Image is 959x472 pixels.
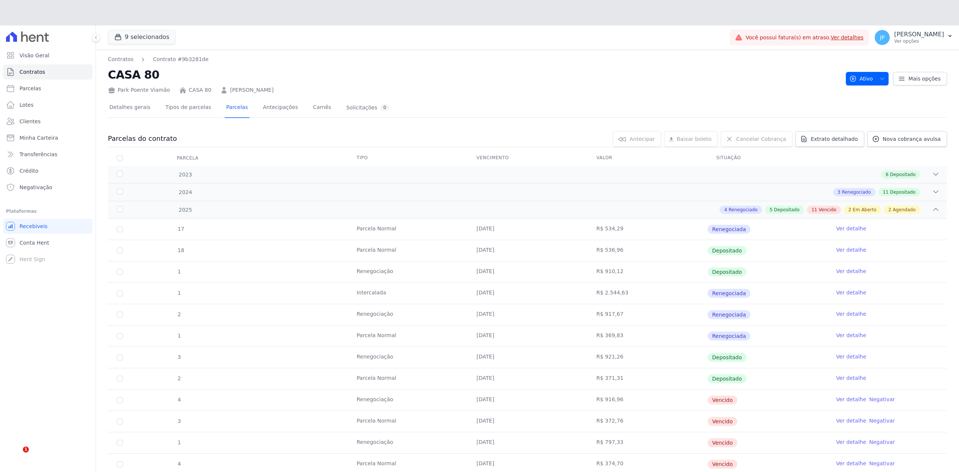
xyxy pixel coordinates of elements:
[311,98,333,118] a: Carnês
[893,206,916,213] span: Agendado
[3,147,93,162] a: Transferências
[225,98,249,118] a: Parcelas
[849,72,873,85] span: Ativo
[886,171,889,178] span: 6
[348,304,468,325] td: Renegociação
[117,312,123,318] input: Só é possível selecionar pagamentos em aberto
[587,326,707,347] td: R$ 369,83
[468,432,587,453] td: [DATE]
[836,267,866,275] a: Ver detalhe
[177,397,181,403] span: 4
[848,206,851,213] span: 2
[893,72,947,85] a: Mais opções
[177,461,181,467] span: 4
[883,189,889,196] span: 11
[587,240,707,261] td: R$ 536,96
[19,85,41,92] span: Parcelas
[117,269,123,275] input: Só é possível selecionar pagamentos em aberto
[108,66,840,83] h2: CASA 80
[261,98,300,118] a: Antecipações
[177,226,184,232] span: 17
[707,150,827,166] th: Situação
[108,98,152,118] a: Detalhes gerais
[19,151,57,158] span: Transferências
[230,86,273,94] a: [PERSON_NAME]
[19,101,34,109] span: Lotes
[869,27,959,48] button: JP [PERSON_NAME] Ver opções
[708,289,750,298] span: Renegociada
[177,354,181,360] span: 3
[3,219,93,234] a: Recebíveis
[168,151,208,166] div: Parcela
[708,460,737,469] span: Vencido
[468,347,587,368] td: [DATE]
[348,150,468,166] th: Tipo
[836,460,866,467] a: Ver detalhe
[117,226,123,232] input: Só é possível selecionar pagamentos em aberto
[853,206,876,213] span: Em Aberto
[846,72,889,85] button: Ativo
[468,261,587,282] td: [DATE]
[117,354,123,360] input: Só é possível selecionar pagamentos em aberto
[19,184,52,191] span: Negativação
[117,461,123,467] input: default
[468,390,587,411] td: [DATE]
[587,283,707,304] td: R$ 2.544,63
[795,131,864,147] a: Extrato detalhado
[587,411,707,432] td: R$ 372,76
[468,240,587,261] td: [DATE]
[178,206,192,214] span: 2025
[836,310,866,318] a: Ver detalhe
[19,223,48,230] span: Recebíveis
[745,34,863,42] span: Você possui fatura(s) em atraso.
[708,310,750,319] span: Renegociada
[729,206,757,213] span: Renegociado
[869,418,895,424] a: Negativar
[769,206,772,213] span: 5
[348,347,468,368] td: Renegociação
[894,31,944,38] p: [PERSON_NAME]
[3,81,93,96] a: Parcelas
[108,30,176,44] button: 9 selecionados
[117,333,123,339] input: Só é possível selecionar pagamentos em aberto
[724,206,727,213] span: 4
[7,447,25,465] iframe: Intercom live chat
[587,390,707,411] td: R$ 916,96
[708,396,737,405] span: Vencido
[117,248,123,254] input: Só é possível selecionar pagamentos em aberto
[178,171,192,179] span: 2023
[468,411,587,432] td: [DATE]
[468,219,587,240] td: [DATE]
[836,417,866,424] a: Ver detalhe
[894,38,944,44] p: Ver opções
[3,64,93,79] a: Contratos
[117,397,123,403] input: default
[890,171,916,178] span: Depositado
[178,188,192,196] span: 2024
[867,131,947,147] a: Nova cobrança avulsa
[468,150,587,166] th: Vencimento
[908,75,941,82] span: Mais opções
[348,368,468,389] td: Parcela Normal
[708,332,750,341] span: Renegociada
[708,438,737,447] span: Vencido
[348,261,468,282] td: Renegociação
[3,180,93,195] a: Negativação
[19,239,49,246] span: Conta Hent
[3,235,93,250] a: Conta Hent
[880,35,885,40] span: JP
[177,247,184,253] span: 18
[869,396,895,402] a: Negativar
[164,98,213,118] a: Tipos de parcelas
[6,207,90,216] div: Plataformas
[587,432,707,453] td: R$ 797,33
[890,189,916,196] span: Depositado
[836,225,866,232] a: Ver detalhe
[19,68,45,76] span: Contratos
[19,167,39,175] span: Crédito
[177,311,181,317] span: 2
[811,135,858,143] span: Extrato detalhado
[587,261,707,282] td: R$ 910,12
[177,333,181,339] span: 1
[819,206,837,213] span: Vencido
